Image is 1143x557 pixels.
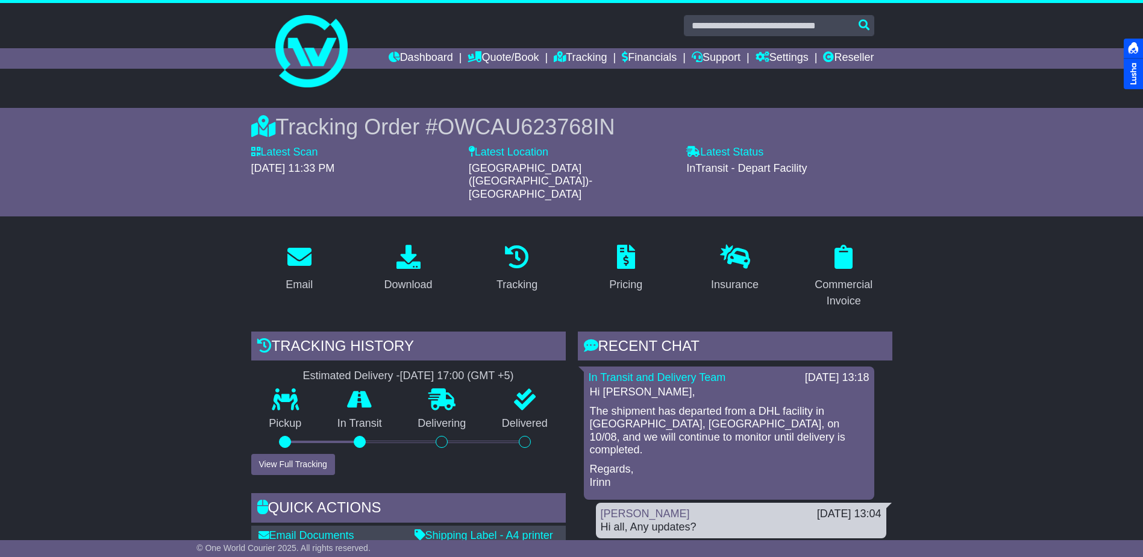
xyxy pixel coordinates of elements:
[251,114,892,140] div: Tracking Order #
[601,508,690,520] a: [PERSON_NAME]
[795,241,892,313] a: Commercial Invoice
[622,48,677,69] a: Financials
[489,241,545,297] a: Tracking
[686,162,807,174] span: InTransit - Depart Facility
[389,48,453,69] a: Dashboard
[251,146,318,159] label: Latest Scan
[278,241,321,297] a: Email
[400,417,484,430] p: Delivering
[469,162,592,200] span: [GEOGRAPHIC_DATA] ([GEOGRAPHIC_DATA])-[GEOGRAPHIC_DATA]
[601,521,882,534] div: Hi all, Any updates?
[437,115,615,139] span: OWCAU623768IN
[468,48,539,69] a: Quote/Book
[756,48,809,69] a: Settings
[578,332,892,364] div: RECENT CHAT
[692,48,741,69] a: Support
[376,241,440,297] a: Download
[251,370,566,383] div: Estimated Delivery -
[590,405,868,457] p: The shipment has departed from a DHL facility in [GEOGRAPHIC_DATA], [GEOGRAPHIC_DATA], on 10/08, ...
[496,277,537,293] div: Tracking
[609,277,642,293] div: Pricing
[251,493,566,526] div: Quick Actions
[251,417,320,430] p: Pickup
[469,146,548,159] label: Latest Location
[590,463,868,489] p: Regards, Irinn
[251,332,566,364] div: Tracking history
[817,508,882,521] div: [DATE] 13:04
[196,543,371,553] span: © One World Courier 2025. All rights reserved.
[415,529,553,541] a: Shipping Label - A4 printer
[319,417,400,430] p: In Transit
[823,48,874,69] a: Reseller
[590,386,868,399] p: Hi [PERSON_NAME],
[258,529,354,541] a: Email Documents
[711,277,759,293] div: Insurance
[601,241,650,297] a: Pricing
[251,454,335,475] button: View Full Tracking
[589,371,726,383] a: In Transit and Delivery Team
[484,417,566,430] p: Delivered
[400,370,514,383] div: [DATE] 17:00 (GMT +5)
[703,241,766,297] a: Insurance
[803,277,885,309] div: Commercial Invoice
[251,162,335,174] span: [DATE] 11:33 PM
[805,371,869,385] div: [DATE] 13:18
[686,146,763,159] label: Latest Status
[384,277,432,293] div: Download
[554,48,607,69] a: Tracking
[286,277,313,293] div: Email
